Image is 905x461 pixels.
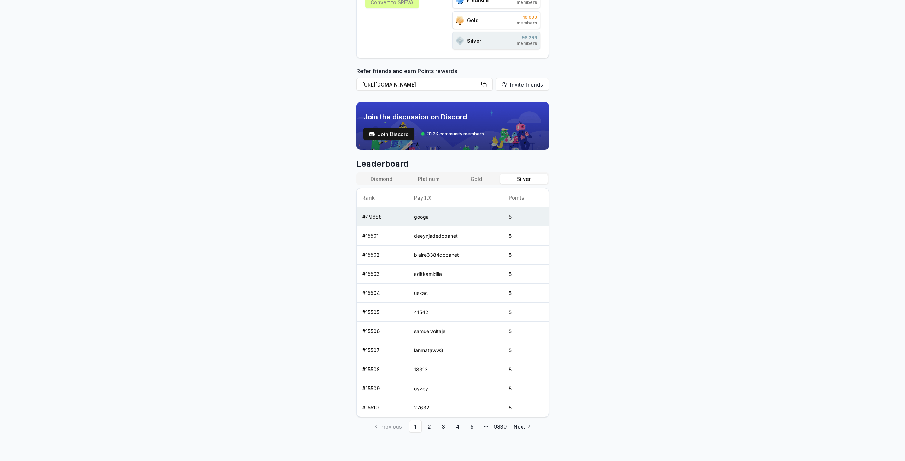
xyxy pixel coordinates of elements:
td: # 15504 [357,284,409,303]
td: # 15506 [357,322,409,341]
a: 5 [466,420,478,433]
span: Next [514,423,525,430]
td: 5 [503,398,548,417]
a: 9830 [494,420,507,433]
button: Silver [500,174,547,184]
td: 5 [503,207,548,226]
a: Go to next page [508,420,536,433]
td: 27632 [408,398,503,417]
td: 5 [503,265,548,284]
td: # 15508 [357,360,409,379]
td: 5 [503,246,548,265]
td: # 49688 [357,207,409,226]
td: lanmataww3 [408,341,503,360]
span: Invite friends [510,81,543,88]
span: Join Discord [378,130,409,138]
td: blaire3384dcpanet [408,246,503,265]
td: deeynjadedcpanet [408,226,503,246]
span: Leaderboard [356,158,549,170]
span: members [516,20,537,26]
button: Invite friends [496,78,549,91]
td: usxac [408,284,503,303]
td: # 15510 [357,398,409,417]
button: Gold [452,174,500,184]
a: 4 [451,420,464,433]
span: 31.2K community members [427,131,484,137]
button: Diamond [358,174,405,184]
td: 18313 [408,360,503,379]
span: 98 296 [516,35,537,41]
img: discord_banner [356,102,549,150]
span: 10 000 [516,14,537,20]
a: 2 [423,420,436,433]
a: 3 [437,420,450,433]
td: samuelvoltaje [408,322,503,341]
img: test [369,131,375,137]
button: Join Discord [363,128,414,140]
td: 5 [503,360,548,379]
td: 5 [503,303,548,322]
td: # 15501 [357,226,409,246]
span: Join the discussion on Discord [363,112,484,122]
th: Pay(ID) [408,188,503,207]
span: Gold [467,17,479,24]
td: # 15502 [357,246,409,265]
td: oyzey [408,379,503,398]
td: # 15505 [357,303,409,322]
td: googa [408,207,503,226]
div: Refer friends and earn Points rewards [356,67,549,94]
nav: pagination [356,420,549,433]
button: Platinum [405,174,452,184]
td: # 15507 [357,341,409,360]
td: 5 [503,379,548,398]
span: members [516,41,537,46]
td: 5 [503,341,548,360]
td: 41542 [408,303,503,322]
img: ranks_icon [456,16,464,25]
td: aditkamidila [408,265,503,284]
td: # 15509 [357,379,409,398]
button: [URL][DOMAIN_NAME] [356,78,493,91]
th: Points [503,188,548,207]
span: Silver [467,37,481,45]
td: 5 [503,322,548,341]
a: testJoin Discord [363,128,414,140]
td: 5 [503,284,548,303]
td: 5 [503,226,548,246]
td: # 15503 [357,265,409,284]
th: Rank [357,188,409,207]
img: ranks_icon [456,36,464,45]
a: 1 [409,420,422,433]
